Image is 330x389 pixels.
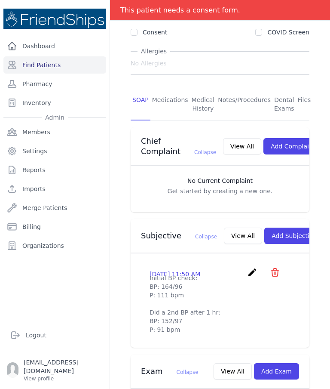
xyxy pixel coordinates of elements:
p: [DATE] 11:50 AM [150,270,200,278]
button: View All [223,138,261,154]
a: Find Patients [3,56,106,74]
span: Collapse [195,234,217,240]
button: View All [224,228,262,244]
p: Get started by creating a new one. [139,187,301,195]
a: Inventory [3,94,106,111]
span: Collapse [177,369,199,375]
h3: Subjective [141,231,217,241]
label: COVID Screen [267,29,309,36]
h3: Exam [141,366,199,377]
a: Imports [3,180,106,198]
button: Add Subjective [264,228,324,244]
button: Add Complaint [263,138,322,154]
span: No Allergies [131,59,167,68]
a: Organizations [3,237,106,254]
a: SOAP [131,89,150,120]
nav: Tabs [131,89,309,120]
a: Dashboard [3,37,106,55]
span: Collapse [194,149,216,155]
a: Dental Exams [272,89,296,120]
a: Reports [3,161,106,179]
span: Allergies [137,47,170,56]
p: [EMAIL_ADDRESS][DOMAIN_NAME] [24,358,103,375]
button: Add Exam [254,363,299,380]
img: Medical Missions EMR [3,9,106,29]
a: Pharmacy [3,75,106,93]
label: Consent [143,29,167,36]
h3: No Current Complaint [139,176,301,185]
button: View All [214,363,252,380]
a: Files [296,89,313,120]
a: Merge Patients [3,199,106,216]
a: Settings [3,142,106,160]
a: [EMAIL_ADDRESS][DOMAIN_NAME] View profile [7,358,103,382]
a: create [247,271,260,279]
a: Notes/Procedures [216,89,272,120]
a: Billing [3,218,106,235]
p: View profile [24,375,103,382]
span: Admin [42,113,68,122]
a: Medical History [190,89,217,120]
a: Members [3,123,106,141]
a: Logout [7,327,103,344]
h3: Chief Complaint [141,136,216,157]
p: Initial BP check: BP: 164/96 P: 111 bpm Did a 2nd BP after 1 hr: BP: 152/97 P: 91 bpm [150,274,290,334]
a: Medications [150,89,190,120]
i: create [247,267,257,278]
